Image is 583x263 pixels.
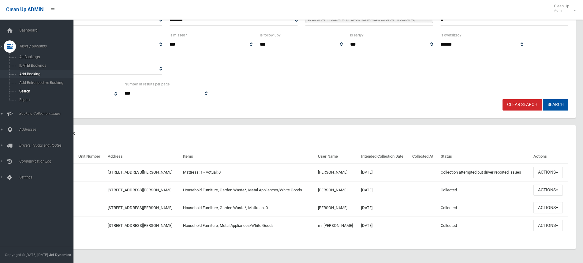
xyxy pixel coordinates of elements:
[438,181,531,199] td: Collected
[17,98,73,102] span: Report
[17,127,78,132] span: Addresses
[531,150,568,163] th: Actions
[6,7,43,13] span: Clean Up ADMIN
[17,44,78,48] span: Tasks / Bookings
[551,4,575,13] span: Clean Up
[533,202,563,213] button: Actions
[359,150,410,163] th: Intended Collection Date
[181,199,315,217] td: Household Furniture, Garden Waste*, Mattress: 0
[17,111,78,116] span: Booking Collection Issues
[108,205,172,210] a: [STREET_ADDRESS][PERSON_NAME]
[181,150,315,163] th: Items
[17,143,78,148] span: Drivers, Trucks and Routes
[170,32,187,39] label: Is missed?
[17,28,78,32] span: Dashboard
[49,253,71,257] strong: Jet Dynamics
[17,55,73,59] span: All Bookings
[359,163,410,181] td: [DATE]
[359,217,410,234] td: [DATE]
[316,199,359,217] td: [PERSON_NAME]
[410,150,438,163] th: Collected At
[181,217,315,234] td: Household Furniture, Metal Appliances/White Goods
[260,32,281,39] label: Is follow up?
[181,163,315,181] td: Mattress: 1 - Actual: 0
[108,170,172,175] a: [STREET_ADDRESS][PERSON_NAME]
[108,223,172,228] a: [STREET_ADDRESS][PERSON_NAME]
[359,181,410,199] td: [DATE]
[316,163,359,181] td: [PERSON_NAME]
[17,63,73,68] span: [DATE] Bookings
[17,159,78,163] span: Communication Log
[17,72,73,76] span: Add Booking
[438,217,531,234] td: Collected
[108,188,172,192] a: [STREET_ADDRESS][PERSON_NAME]
[359,199,410,217] td: [DATE]
[316,217,359,234] td: mr [PERSON_NAME]
[17,81,73,85] span: Add Retrospective Booking
[503,99,542,111] a: Clear Search
[554,8,569,13] small: Admin
[350,32,364,39] label: Is early?
[125,81,170,88] label: Number of results per page
[17,89,73,93] span: Search
[5,253,48,257] span: Copyright © [DATE]-[DATE]
[17,175,78,179] span: Settings
[533,220,563,231] button: Actions
[533,185,563,196] button: Actions
[316,150,359,163] th: User Name
[316,181,359,199] td: [PERSON_NAME]
[543,99,568,111] button: Search
[438,163,531,181] td: Collection attempted but driver reported issues
[76,150,105,163] th: Unit Number
[438,199,531,217] td: Collected
[533,167,563,178] button: Actions
[105,150,181,163] th: Address
[438,150,531,163] th: Status
[181,181,315,199] td: Household Furniture, Garden Waste*, Metal Appliances/White Goods
[440,32,462,39] label: Is oversized?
